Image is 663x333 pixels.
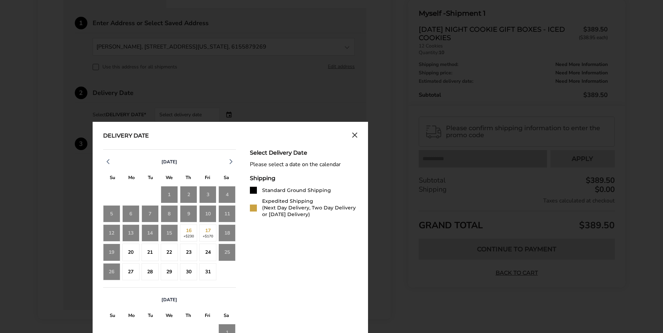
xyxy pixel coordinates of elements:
[198,311,217,322] div: F
[141,311,160,322] div: T
[141,173,160,184] div: T
[250,175,358,182] div: Shipping
[122,173,141,184] div: M
[352,132,358,140] button: Close calendar
[217,311,236,322] div: S
[161,297,177,303] span: [DATE]
[250,149,358,156] div: Select Delivery Date
[160,311,179,322] div: W
[179,311,198,322] div: T
[198,173,217,184] div: F
[250,161,358,168] div: Please select a date on the calendar
[159,297,180,303] button: [DATE]
[103,132,149,140] div: Delivery Date
[179,173,198,184] div: T
[262,198,358,218] div: Expedited Shipping (Next Day Delivery, Two Day Delivery or [DATE] Delivery)
[159,159,180,165] button: [DATE]
[160,173,179,184] div: W
[262,187,331,194] div: Standard Ground Shipping
[103,173,122,184] div: S
[217,173,236,184] div: S
[122,311,141,322] div: M
[103,311,122,322] div: S
[161,159,177,165] span: [DATE]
